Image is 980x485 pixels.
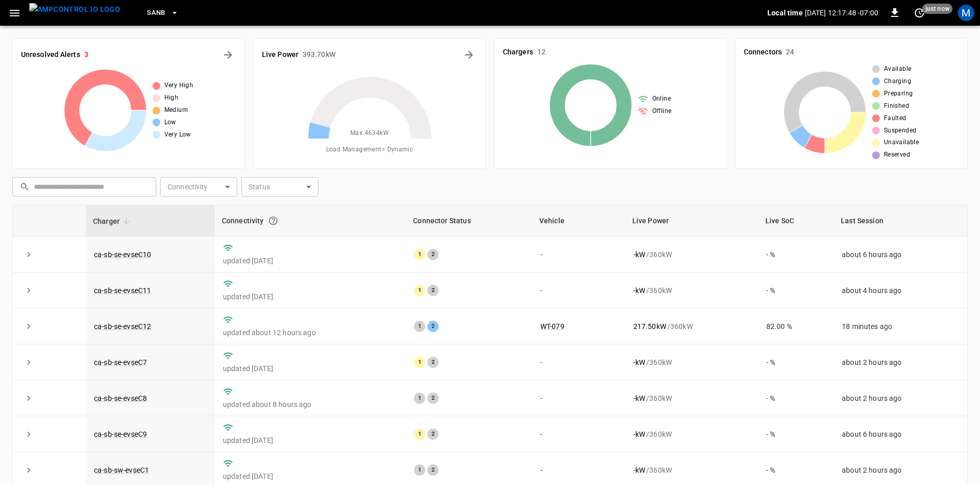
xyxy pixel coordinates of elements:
span: Available [884,64,912,74]
button: expand row [21,319,36,334]
div: profile-icon [958,5,974,21]
p: updated [DATE] [223,435,398,445]
p: updated [DATE] [223,471,398,481]
div: 1 [414,464,425,476]
button: expand row [21,462,36,478]
h6: 24 [786,47,794,58]
div: 1 [414,321,425,332]
span: Preparing [884,89,913,99]
td: - [532,344,625,380]
td: - [532,273,625,308]
div: 2 [427,429,439,440]
p: 217.50 kW [633,321,666,332]
h6: Unresolved Alerts [21,49,80,61]
div: 2 [427,393,439,404]
span: Suspended [884,126,917,136]
span: Faulted [884,113,907,124]
span: Online [652,94,671,104]
button: expand row [21,426,36,442]
a: ca-sb-se-evseC8 [94,394,147,402]
td: about 4 hours ago [834,273,967,308]
td: - % [758,344,834,380]
span: Charger [93,215,133,227]
div: / 360 kW [633,249,750,260]
div: / 360 kW [633,465,750,475]
span: Low [164,118,176,128]
p: - kW [633,393,645,403]
p: - kW [633,429,645,439]
span: Finished [884,101,909,111]
th: Last Session [834,205,967,237]
td: 82.00 % [758,308,834,344]
img: ampcontrol.io logo [29,3,120,16]
span: Load Management = Dynamic [326,145,413,155]
td: - % [758,416,834,452]
button: All Alerts [220,47,236,63]
p: - kW [633,249,645,260]
h6: Chargers [503,47,533,58]
button: expand row [21,283,36,298]
div: 2 [427,249,439,260]
td: 18 minutes ago [834,308,967,344]
p: updated about 12 hours ago [223,327,398,338]
button: expand row [21,355,36,370]
div: 1 [414,393,425,404]
div: 1 [414,285,425,296]
button: set refresh interval [911,5,928,21]
a: WT-079 [540,322,564,331]
span: Reserved [884,150,910,160]
div: / 360 kW [633,429,750,439]
a: ca-sb-se-evseC11 [94,286,151,295]
a: ca-sb-se-evseC10 [94,250,151,259]
h6: Live Power [262,49,298,61]
td: - % [758,273,834,308]
span: Charging [884,76,911,87]
span: Offline [652,106,672,117]
p: - kW [633,285,645,296]
div: 2 [427,285,439,296]
span: Medium [164,105,188,115]
span: Max. 4634 kW [350,128,389,139]
p: Local time [767,8,803,18]
span: High [164,93,179,103]
span: Very Low [164,130,191,140]
div: 2 [427,357,439,368]
td: - % [758,237,834,273]
p: - kW [633,357,645,367]
td: - % [758,380,834,416]
p: updated [DATE] [223,256,398,266]
div: / 360 kW [633,357,750,367]
div: / 360 kW [633,393,750,403]
th: Connector Status [406,205,532,237]
th: Vehicle [532,205,625,237]
span: just now [922,4,953,14]
a: ca-sb-se-evseC12 [94,322,151,331]
div: Connectivity [222,211,399,230]
div: 1 [414,429,425,440]
button: Energy Overview [461,47,477,63]
th: Live Power [625,205,758,237]
a: ca-sb-se-evseC7 [94,358,147,366]
td: - [532,416,625,452]
td: - [532,380,625,416]
button: SanB [143,3,183,23]
span: SanB [147,7,165,19]
h6: 3 [84,49,88,61]
div: / 360 kW [633,321,750,332]
td: about 6 hours ago [834,416,967,452]
p: updated [DATE] [223,363,398,374]
p: - kW [633,465,645,475]
div: 1 [414,357,425,368]
p: updated [DATE] [223,292,398,302]
td: about 6 hours ago [834,237,967,273]
a: ca-sb-se-evseC9 [94,430,147,438]
div: 2 [427,464,439,476]
h6: 12 [537,47,545,58]
td: about 2 hours ago [834,380,967,416]
p: updated about 8 hours ago [223,399,398,410]
button: Connection between the charger and our software. [264,211,282,230]
h6: 393.70 kW [303,49,335,61]
div: / 360 kW [633,285,750,296]
span: Very High [164,81,194,91]
button: expand row [21,247,36,262]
